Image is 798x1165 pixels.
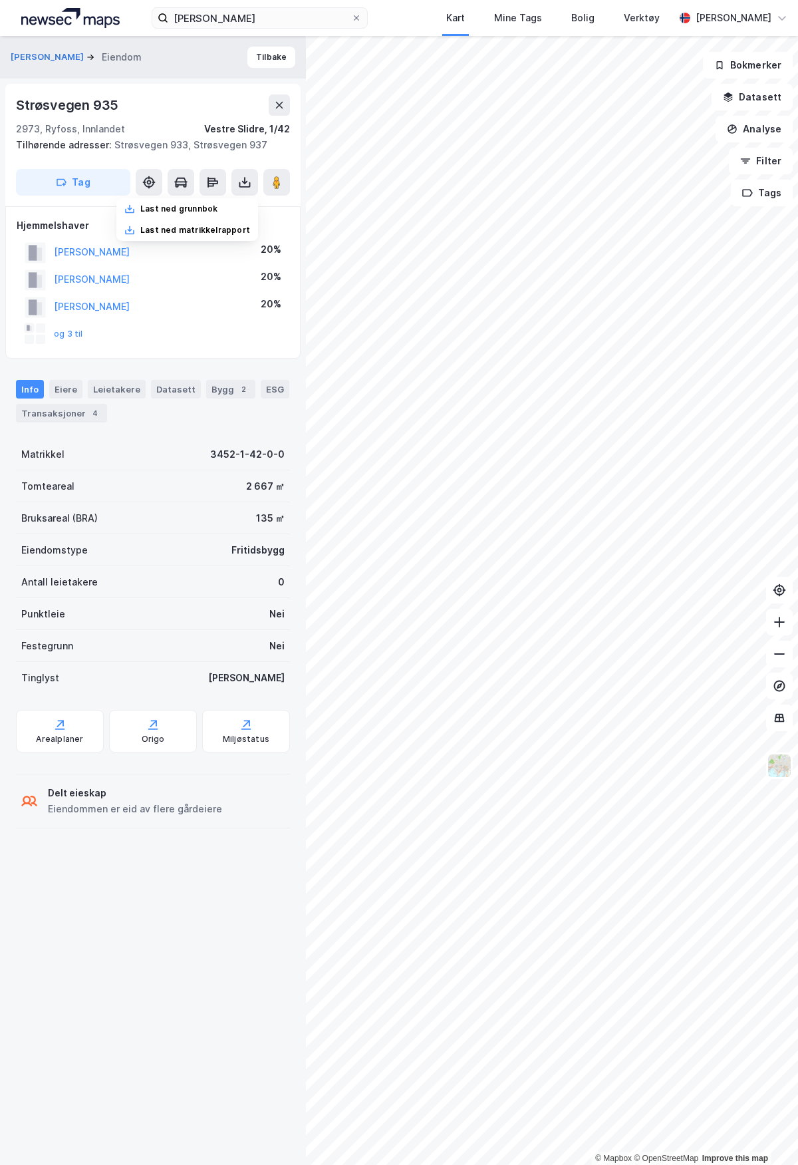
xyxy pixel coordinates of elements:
a: Mapbox [595,1154,632,1163]
button: Analyse [716,116,793,142]
a: Improve this map [702,1154,768,1163]
div: 3452-1-42-0-0 [210,446,285,462]
img: logo.a4113a55bc3d86da70a041830d287a7e.svg [21,8,120,28]
img: Z [767,753,792,778]
div: Strøsvegen 933, Strøsvegen 937 [16,137,279,153]
div: 2 667 ㎡ [246,478,285,494]
a: OpenStreetMap [634,1154,698,1163]
div: Bruksareal (BRA) [21,510,98,526]
div: Hjemmelshaver [17,218,289,234]
div: Punktleie [21,606,65,622]
div: 20% [261,269,281,285]
div: 2 [237,383,250,396]
div: Bolig [571,10,595,26]
div: Tomteareal [21,478,74,494]
div: 4 [88,407,102,420]
button: Tag [16,169,130,196]
div: Eiendommen er eid av flere gårdeiere [48,801,222,817]
div: Eiendom [102,49,142,65]
div: Tinglyst [21,670,59,686]
div: 20% [261,296,281,312]
button: Tags [731,180,793,206]
button: Bokmerker [703,52,793,79]
div: ESG [261,380,289,399]
div: Bygg [206,380,255,399]
div: Matrikkel [21,446,65,462]
input: Søk på adresse, matrikkel, gårdeiere, leietakere eller personer [168,8,351,28]
div: 20% [261,242,281,257]
div: Kontrollprogram for chat [731,1101,798,1165]
div: Transaksjoner [16,404,107,422]
div: [PERSON_NAME] [696,10,771,26]
button: [PERSON_NAME] [11,51,86,64]
div: Fritidsbygg [231,542,285,558]
div: Festegrunn [21,638,73,654]
div: Kart [446,10,465,26]
button: Datasett [712,84,793,110]
div: Nei [269,606,285,622]
div: Miljøstatus [223,734,269,745]
div: Eiendomstype [21,542,88,558]
span: Tilhørende adresser: [16,139,114,150]
div: Origo [142,734,165,745]
div: Eiere [49,380,82,399]
div: Datasett [151,380,201,399]
div: Verktøy [624,10,660,26]
div: Last ned grunnbok [140,204,217,214]
div: Delt eieskap [48,785,222,801]
div: 135 ㎡ [256,510,285,526]
div: Mine Tags [494,10,542,26]
iframe: Chat Widget [731,1101,798,1165]
div: Strøsvegen 935 [16,94,121,116]
div: 2973, Ryfoss, Innlandet [16,121,125,137]
button: Tilbake [247,47,295,68]
div: Nei [269,638,285,654]
div: Last ned matrikkelrapport [140,225,250,236]
div: 0 [278,574,285,590]
div: Info [16,380,44,399]
div: [PERSON_NAME] [208,670,285,686]
button: Filter [729,148,793,174]
div: Antall leietakere [21,574,98,590]
div: Arealplaner [36,734,83,745]
div: Vestre Slidre, 1/42 [204,121,290,137]
div: Leietakere [88,380,146,399]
